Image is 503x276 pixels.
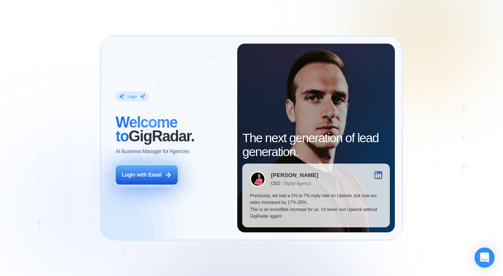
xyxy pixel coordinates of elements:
[271,172,318,178] div: [PERSON_NAME]
[116,115,230,143] h2: ‍ GigRadar.
[116,165,178,185] button: Login with Email
[116,148,189,155] p: AI Business Manager for Agencies
[242,131,390,159] h2: The next generation of lead generation.
[116,114,177,145] span: Welcome to
[122,172,162,179] div: Login with Email
[127,94,137,99] div: Login
[271,181,280,186] div: CEO
[283,181,311,186] div: Digital Agency
[474,247,495,268] div: Open Intercom Messenger
[250,192,382,220] p: Previously, we had a 5% to 7% reply rate on Upwork, but now our sales increased by 17%-20%. This ...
